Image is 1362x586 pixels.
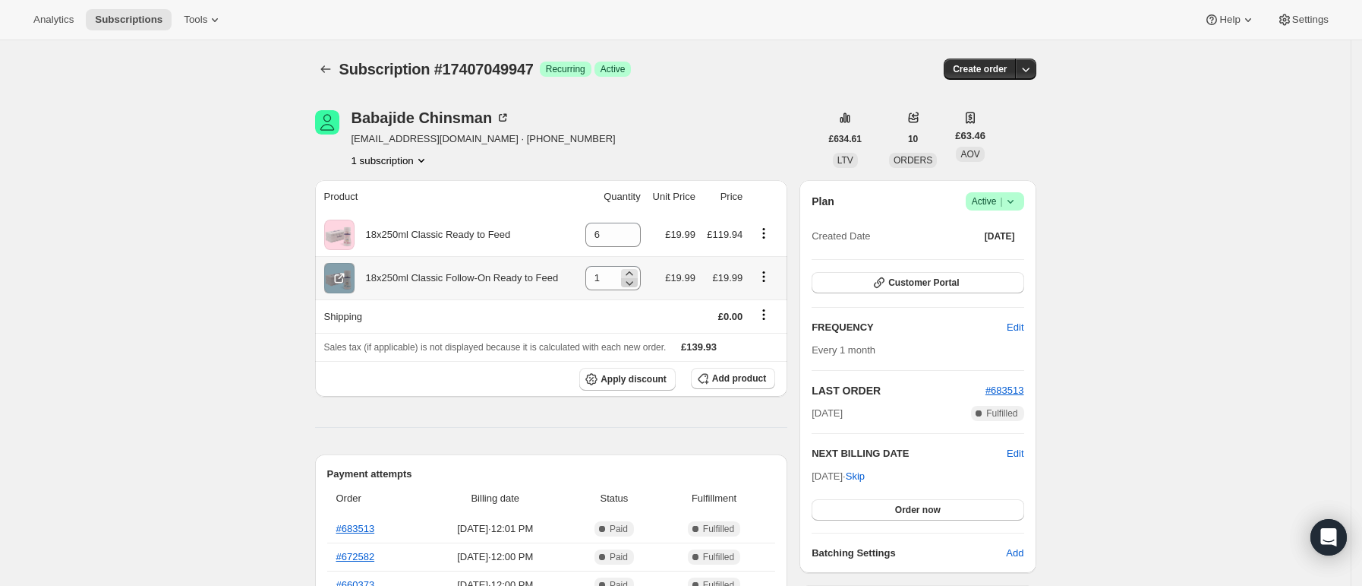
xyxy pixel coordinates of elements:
[546,63,585,75] span: Recurring
[691,368,775,389] button: Add product
[812,546,1006,561] h6: Batching Settings
[700,180,747,214] th: Price
[665,272,695,283] span: £19.99
[324,220,355,250] img: product img
[665,229,695,240] span: £19.99
[601,63,626,75] span: Active
[1310,519,1347,556] div: Open Intercom Messenger
[1219,14,1240,26] span: Help
[355,271,559,286] div: 18x250ml Classic Follow-On Ready to Feed
[610,523,628,535] span: Paid
[662,491,766,506] span: Fulfillment
[327,467,776,482] h2: Payment attempts
[812,446,1007,461] h2: NEXT BILLING DATE
[1000,195,1002,207] span: |
[986,407,1017,420] span: Fulfilled
[1007,446,1023,461] button: Edit
[579,368,676,391] button: Apply discount
[24,9,83,30] button: Analytics
[812,499,1023,521] button: Order now
[352,110,511,125] div: Babajide Chinsman
[575,491,653,506] span: Status
[976,226,1024,247] button: [DATE]
[315,180,577,214] th: Product
[953,63,1007,75] span: Create order
[812,344,875,356] span: Every 1 month
[577,180,645,214] th: Quantity
[610,551,628,563] span: Paid
[972,194,1018,209] span: Active
[339,61,534,78] span: Subscription #17407049947
[985,230,1015,242] span: [DATE]
[707,229,742,240] span: £119.94
[703,523,734,535] span: Fulfilled
[812,320,1007,335] h2: FREQUENCY
[315,299,577,333] th: Shipping
[752,225,776,242] button: Product actions
[895,504,941,516] span: Order now
[315,110,339,135] span: Babajide Chinsman
[355,227,511,242] div: 18x250ml Classic Ready to Feed
[718,311,743,322] span: £0.00
[681,341,717,353] span: £139.93
[703,551,734,563] span: Fulfilled
[327,482,420,515] th: Order
[95,14,162,26] span: Subscriptions
[837,155,853,166] span: LTV
[812,406,843,421] span: [DATE]
[1268,9,1338,30] button: Settings
[752,306,776,323] button: Shipping actions
[998,315,1033,340] button: Edit
[812,194,834,209] h2: Plan
[713,272,743,283] span: £19.99
[955,128,985,144] span: £63.46
[352,131,616,147] span: [EMAIL_ADDRESS][DOMAIN_NAME] · [PHONE_NUMBER]
[899,128,927,150] button: 10
[33,14,74,26] span: Analytics
[985,383,1024,398] button: #683513
[175,9,232,30] button: Tools
[1195,9,1264,30] button: Help
[336,551,375,562] a: #672582
[86,9,172,30] button: Subscriptions
[888,277,959,289] span: Customer Portal
[184,14,207,26] span: Tools
[752,268,776,285] button: Product actions
[1007,320,1023,335] span: Edit
[829,133,862,145] span: £634.61
[352,153,429,168] button: Product actions
[315,59,336,80] button: Subscriptions
[712,372,766,385] span: Add product
[1292,14,1329,26] span: Settings
[846,469,865,484] span: Skip
[1006,546,1023,561] span: Add
[985,385,1024,396] a: #683513
[997,541,1033,565] button: Add
[601,373,667,385] span: Apply discount
[812,383,985,398] h2: LAST ORDER
[336,523,375,534] a: #683513
[324,342,667,353] span: Sales tax (if applicable) is not displayed because it is calculated with each new order.
[812,272,1023,293] button: Customer Portal
[960,149,979,160] span: AOV
[820,128,871,150] button: £634.61
[424,521,567,537] span: [DATE] · 12:01 PM
[837,464,874,489] button: Skip
[944,59,1016,80] button: Create order
[424,491,567,506] span: Billing date
[894,155,932,166] span: ORDERS
[908,133,918,145] span: 10
[645,180,700,214] th: Unit Price
[812,470,865,482] span: [DATE] ·
[324,263,355,293] img: product img
[812,229,870,244] span: Created Date
[424,550,567,565] span: [DATE] · 12:00 PM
